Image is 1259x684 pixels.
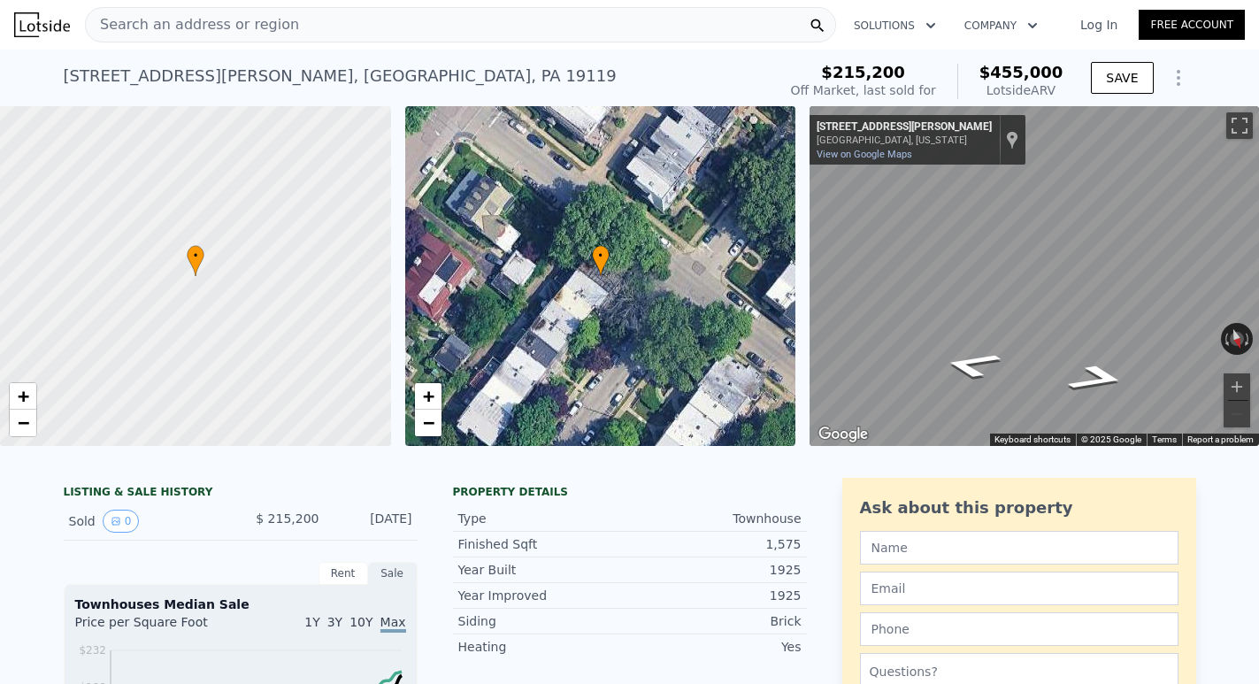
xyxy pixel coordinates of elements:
button: Show Options [1161,60,1196,96]
button: SAVE [1091,62,1153,94]
span: Max [380,615,406,633]
div: Sold [69,510,226,533]
div: LISTING & SALE HISTORY [64,485,418,503]
span: $455,000 [979,63,1063,81]
span: 3Y [327,615,342,629]
div: Property details [453,485,807,499]
button: Toggle fullscreen view [1226,112,1253,139]
div: Year Improved [458,587,630,604]
button: Solutions [840,10,950,42]
div: Off Market, last sold for [791,81,936,99]
div: Townhouses Median Sale [75,596,406,613]
div: Finished Sqft [458,535,630,553]
button: Zoom out [1224,401,1250,427]
span: − [422,411,434,434]
path: Go Southeast, Boyer St [917,345,1025,385]
div: [STREET_ADDRESS][PERSON_NAME] , [GEOGRAPHIC_DATA] , PA 19119 [64,64,617,88]
a: Zoom out [10,410,36,436]
div: 1,575 [630,535,802,553]
button: Rotate clockwise [1244,323,1254,355]
div: 1925 [630,587,802,604]
div: Sale [368,562,418,585]
button: Reset the view [1225,322,1248,357]
input: Phone [860,612,1178,646]
div: [GEOGRAPHIC_DATA], [US_STATE] [817,134,992,146]
div: Townhouse [630,510,802,527]
div: Year Built [458,561,630,579]
img: Google [814,423,872,446]
div: Lotside ARV [979,81,1063,99]
input: Email [860,572,1178,605]
a: Terms (opens in new tab) [1152,434,1177,444]
div: 1925 [630,561,802,579]
span: $215,200 [821,63,905,81]
a: View on Google Maps [817,149,912,160]
tspan: $232 [79,644,106,657]
button: Zoom in [1224,373,1250,400]
div: [STREET_ADDRESS][PERSON_NAME] [817,120,992,134]
a: Zoom in [415,383,441,410]
div: • [187,245,204,276]
span: • [592,248,610,264]
button: Keyboard shortcuts [994,434,1071,446]
div: Street View [810,106,1259,446]
a: Open this area in Google Maps (opens a new window) [814,423,872,446]
a: Show location on map [1006,130,1018,150]
a: Free Account [1139,10,1245,40]
path: Go Northwest, Boyer St [1043,358,1152,398]
div: Siding [458,612,630,630]
div: Type [458,510,630,527]
div: Ask about this property [860,496,1178,520]
span: © 2025 Google [1081,434,1141,444]
a: Log In [1059,16,1139,34]
span: + [18,385,29,407]
img: Lotside [14,12,70,37]
div: [DATE] [334,510,412,533]
div: Heating [458,638,630,656]
a: Zoom out [415,410,441,436]
span: Search an address or region [86,14,299,35]
div: • [592,245,610,276]
button: Rotate counterclockwise [1221,323,1231,355]
span: • [187,248,204,264]
button: Company [950,10,1052,42]
button: View historical data [103,510,140,533]
div: Price per Square Foot [75,613,241,642]
div: Map [810,106,1259,446]
span: 10Y [349,615,372,629]
span: 1Y [304,615,319,629]
a: Report a problem [1187,434,1254,444]
span: $ 215,200 [256,511,319,526]
span: − [18,411,29,434]
div: Brick [630,612,802,630]
div: Yes [630,638,802,656]
div: Rent [319,562,368,585]
span: + [422,385,434,407]
input: Name [860,531,1178,565]
a: Zoom in [10,383,36,410]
